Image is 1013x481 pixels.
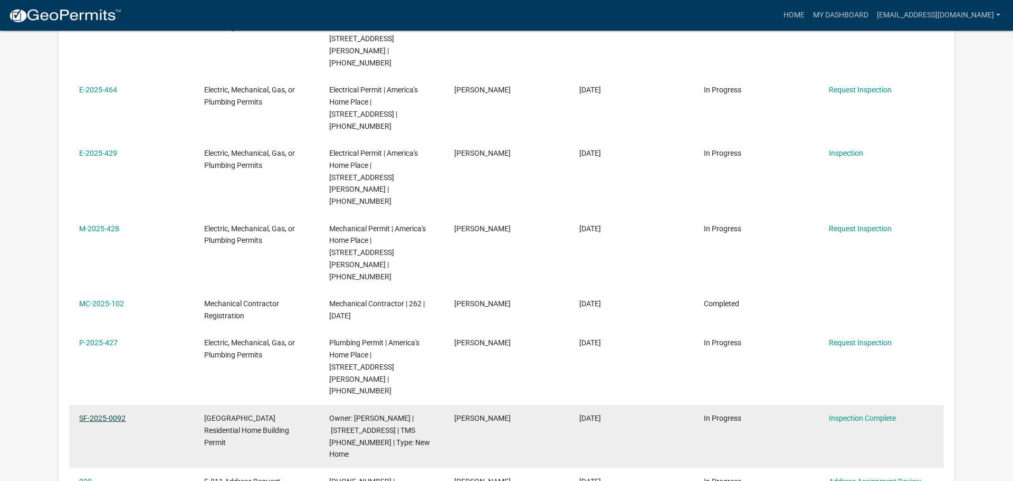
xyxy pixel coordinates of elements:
span: Electrical Permit | America's Home Place | 46 CREEKPOINT DR | 054-00-01-060 [329,86,418,130]
a: Inspection Complete [829,414,896,422]
span: 09/05/2025 [579,149,601,157]
span: Electrical Permit | America's Home Place | 558 STEVENSON RD | 097-00-00-076 [329,149,418,205]
span: Charlene Silva [454,299,511,308]
span: Mechanical Permit | America's Home Place | 558 STEVENSON RD | 097-00-00-076 [329,224,426,281]
span: 09/05/2025 [579,299,601,308]
span: 08/14/2025 [579,414,601,422]
span: 09/05/2025 [579,224,601,233]
a: [EMAIL_ADDRESS][DOMAIN_NAME] [873,5,1005,25]
span: In Progress [704,414,741,422]
span: Charlene Silva [454,224,511,233]
span: In Progress [704,224,741,233]
span: Electrical Permit | America's Home Place | 267 MCCALL CIR | 025-00-00-096 [329,11,418,67]
span: Mechanical Contractor Registration [204,299,279,320]
span: Charlene Silva [454,86,511,94]
span: Electric, Mechanical, Gas, or Plumbing Permits [204,149,295,169]
a: Request Inspection [829,338,892,347]
a: Request Inspection [829,86,892,94]
span: Plumbing Permit | America's Home Place | 558 STEVENSON RD | 097-00-00-076 [329,338,419,395]
a: E-2025-429 [79,149,117,157]
span: 09/25/2025 [579,86,601,94]
a: Request Inspection [829,224,892,233]
span: Electric, Mechanical, Gas, or Plumbing Permits [204,224,295,245]
a: E-2025-464 [79,86,117,94]
a: P-2025-427 [79,338,118,347]
span: In Progress [704,149,741,157]
span: Charlene Silva [454,149,511,157]
span: In Progress [704,338,741,347]
span: Electric, Mechanical, Gas, or Plumbing Permits [204,338,295,359]
span: Charlene Silva [454,414,511,422]
span: In Progress [704,86,741,94]
span: 09/05/2025 [579,338,601,347]
a: Inspection [829,149,863,157]
a: Home [779,5,809,25]
span: Mechanical Contractor | 262 | 06/30/2027 [329,299,425,320]
a: My Dashboard [809,5,873,25]
span: Abbeville County Residential Home Building Permit [204,414,289,447]
a: M-2025-428 [79,224,119,233]
span: Owner: Lindsay, Brandon | 1275 Drake Drive Donalds, SC 29638 | TMS 008-00-00-125 | Type: New Home [329,414,430,458]
a: SF-2025-0092 [79,414,126,422]
span: Completed [704,299,739,308]
span: Charlene Silva [454,338,511,347]
span: Electric, Mechanical, Gas, or Plumbing Permits [204,86,295,106]
a: MC-2025-102 [79,299,124,308]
